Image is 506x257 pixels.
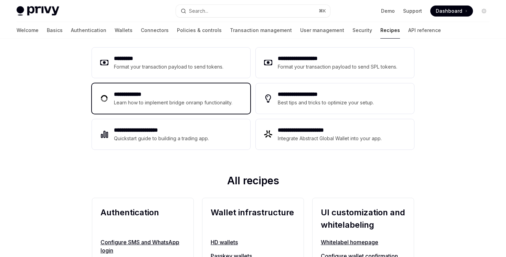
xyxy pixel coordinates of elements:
h2: All recipes [92,174,414,189]
a: Dashboard [430,6,473,17]
a: Welcome [17,22,39,39]
a: User management [300,22,344,39]
a: Recipes [380,22,400,39]
div: Learn how to implement bridge onramp functionality. [114,99,234,107]
div: Best tips and tricks to optimize your setup. [278,99,375,107]
a: Security [352,22,372,39]
a: API reference [408,22,441,39]
a: Wallets [115,22,133,39]
div: Search... [189,7,208,15]
a: Support [403,8,422,14]
h2: Wallet infrastructure [211,206,295,231]
h2: UI customization and whitelabeling [321,206,405,231]
a: Policies & controls [177,22,222,39]
div: Format your transaction payload to send tokens. [114,63,224,71]
button: Toggle dark mode [478,6,489,17]
a: **** ****Format your transaction payload to send tokens. [92,48,250,78]
a: HD wallets [211,238,295,246]
a: Transaction management [230,22,292,39]
span: ⌘ K [319,8,326,14]
div: Quickstart guide to building a trading app. [114,134,209,143]
a: Connectors [141,22,169,39]
a: Demo [381,8,395,14]
a: Authentication [71,22,106,39]
a: Configure SMS and WhatsApp login [101,238,185,255]
span: Dashboard [436,8,462,14]
a: **** **** ***Learn how to implement bridge onramp functionality. [92,83,250,114]
div: Format your transaction payload to send SPL tokens. [278,63,398,71]
h2: Authentication [101,206,185,231]
img: light logo [17,6,59,16]
div: Integrate Abstract Global Wallet into your app. [278,134,382,143]
a: Basics [47,22,63,39]
button: Search...⌘K [176,5,330,17]
a: Whitelabel homepage [321,238,405,246]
